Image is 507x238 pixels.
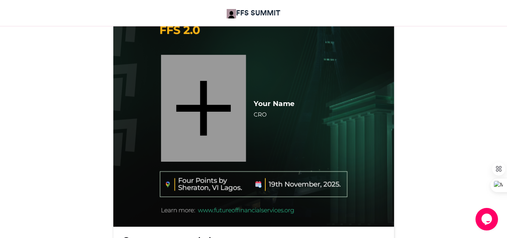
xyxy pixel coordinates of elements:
[227,9,236,18] img: FFS SUMMIT
[254,99,386,108] div: Your Name
[254,111,374,119] div: CRO
[227,8,280,18] a: FFS SUMMIT
[475,208,499,230] iframe: chat widget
